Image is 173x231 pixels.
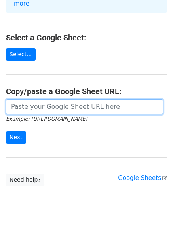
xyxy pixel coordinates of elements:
[6,48,36,61] a: Select...
[6,131,26,144] input: Next
[6,174,44,186] a: Need help?
[6,116,87,122] small: Example: [URL][DOMAIN_NAME]
[133,193,173,231] iframe: Chat Widget
[6,99,163,114] input: Paste your Google Sheet URL here
[118,174,167,182] a: Google Sheets
[6,87,167,96] h4: Copy/paste a Google Sheet URL:
[6,33,167,42] h4: Select a Google Sheet:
